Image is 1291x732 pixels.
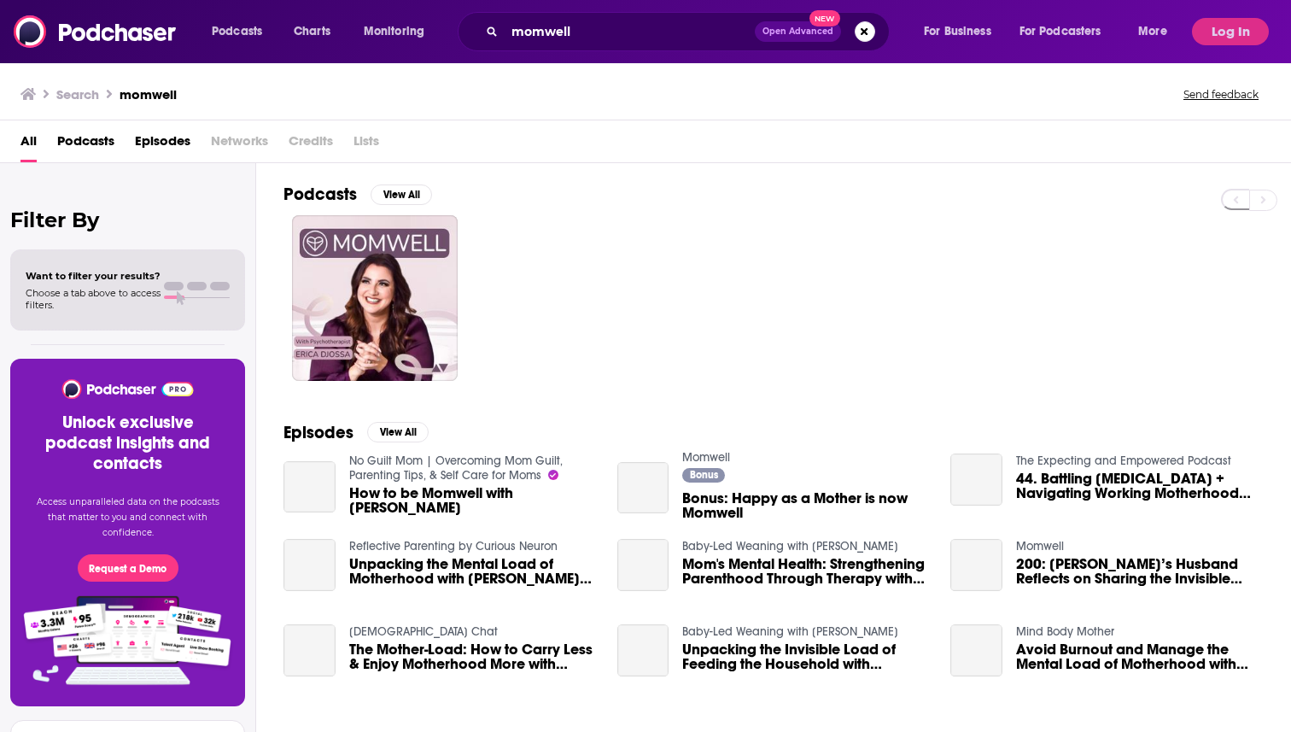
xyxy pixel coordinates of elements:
button: View All [371,184,432,205]
a: PodcastsView All [283,184,432,205]
span: For Podcasters [1019,20,1101,44]
h2: Podcasts [283,184,357,205]
a: Mind Body Mother [1016,624,1114,639]
img: Podchaser - Follow, Share and Rate Podcasts [61,379,195,399]
a: Mom's Mental Health: Strengthening Parenthood Through Therapy with @momwell Erica Djossa, PHM-C [682,557,930,586]
div: Search podcasts, credits, & more... [474,12,906,51]
a: Charts [283,18,341,45]
span: Avoid Burnout and Manage the Mental Load of Motherhood with Momwell Founder [PERSON_NAME] [1016,642,1264,671]
button: open menu [200,18,284,45]
a: How to be Momwell with Erica Djossa [349,486,597,515]
span: Open Advanced [762,27,833,36]
a: Bonus: Happy as a Mother is now Momwell [617,462,669,514]
button: Request a Demo [78,554,178,582]
span: Choose a tab above to access filters. [26,287,161,311]
h2: Episodes [283,422,353,443]
input: Search podcasts, credits, & more... [505,18,755,45]
span: 44. Battling [MEDICAL_DATA] + Navigating Working Motherhood with @momwell [1016,471,1264,501]
span: Mom's Mental Health: Strengthening Parenthood Through Therapy with @momwell [PERSON_NAME], PHM-C [682,557,930,586]
a: Episodes [135,127,190,162]
a: Unpacking the Invisible Load of Feeding the Household with Erica Djossa, founder & CEO of Momwell [682,642,930,671]
a: How to be Momwell with Erica Djossa [283,461,336,513]
a: Reflective Parenting by Curious Neuron [349,539,558,553]
img: Podchaser - Follow, Share and Rate Podcasts [14,15,178,48]
h3: Search [56,86,99,102]
button: open menu [1008,18,1126,45]
span: Bonus [690,470,718,480]
button: Log In [1192,18,1269,45]
a: Baby-Led Weaning with Katie Ferraro [682,539,898,553]
a: Momwell [1016,539,1064,553]
span: More [1138,20,1167,44]
h2: Filter By [10,208,245,232]
span: 200: [PERSON_NAME]’s Husband Reflects on Sharing the Invisible Load with [PERSON_NAME], [PERSON_N... [1016,557,1264,586]
a: The Mother-Load: How to Carry Less & Enjoy Motherhood More with Erica Djossa from Momwell [349,642,597,671]
a: 200: Erica’s Husband Reflects on Sharing the Invisible Load with Frenel Djossa, Erica’s Husband &... [1016,557,1264,586]
a: Avoid Burnout and Manage the Mental Load of Motherhood with Momwell Founder Erica Djossa [950,624,1002,676]
a: No Guilt Mom | Overcoming Mom Guilt, Parenting Tips, & Self Care for Moms [349,454,563,483]
span: Unpacking the Mental Load of Motherhood with [PERSON_NAME] CEO of Momwell [349,557,597,586]
a: Momwell [682,450,730,465]
a: All [20,127,37,162]
a: Unpacking the Invisible Load of Feeding the Household with Erica Djossa, founder & CEO of Momwell [617,624,669,676]
h3: Unlock exclusive podcast insights and contacts [31,413,225,474]
a: Podcasts [57,127,114,162]
span: Want to filter your results? [26,270,161,282]
button: open menu [912,18,1013,45]
a: 44. Battling Perfectionism + Navigating Working Motherhood with @momwell [950,454,1002,506]
a: Avoid Burnout and Manage the Mental Load of Motherhood with Momwell Founder Erica Djossa [1016,642,1264,671]
span: Unpacking the Invisible Load of Feeding the Household with [PERSON_NAME], founder & CEO of Momwell [682,642,930,671]
a: Unpacking the Mental Load of Motherhood with Erica Djossa CEO of Momwell [349,557,597,586]
a: Unpacking the Mental Load of Motherhood with Erica Djossa CEO of Momwell [283,539,336,591]
span: Credits [289,127,333,162]
span: Podcasts [212,20,262,44]
p: Access unparalleled data on the podcasts that matter to you and connect with confidence. [31,495,225,541]
h3: momwell [120,86,177,102]
a: EpisodesView All [283,422,429,443]
a: The Mother-Load: How to Carry Less & Enjoy Motherhood More with Erica Djossa from Momwell [283,624,336,676]
img: Pro Features [18,595,237,686]
button: Send feedback [1178,87,1264,102]
span: New [809,10,840,26]
span: Networks [211,127,268,162]
a: Mom's Mental Health: Strengthening Parenthood Through Therapy with @momwell Erica Djossa, PHM-C [617,539,669,591]
span: Lists [353,127,379,162]
a: 44. Battling Perfectionism + Navigating Working Motherhood with @momwell [1016,471,1264,501]
a: 200: Erica’s Husband Reflects on Sharing the Invisible Load with Frenel Djossa, Erica’s Husband &... [950,539,1002,591]
span: The Mother-Load: How to Carry Less & Enjoy Motherhood More with [PERSON_NAME] from Momwell [349,642,597,671]
button: open menu [1126,18,1189,45]
button: Open AdvancedNew [755,21,841,42]
span: For Business [924,20,991,44]
a: The Expecting and Empowered Podcast [1016,454,1231,468]
button: View All [367,422,429,442]
span: Charts [294,20,330,44]
a: Baby-Led Weaning with Katie Ferraro [682,624,898,639]
a: Chick Chat [349,624,498,639]
a: Bonus: Happy as a Mother is now Momwell [682,491,930,520]
span: How to be Momwell with [PERSON_NAME] [349,486,597,515]
span: Monitoring [364,20,424,44]
button: open menu [352,18,447,45]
